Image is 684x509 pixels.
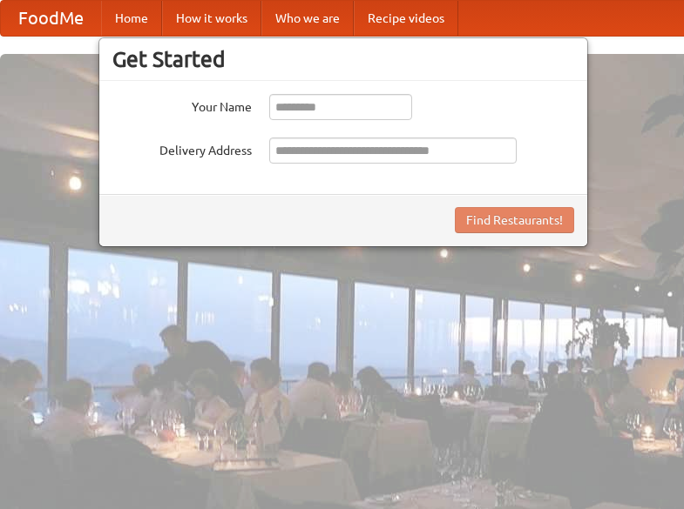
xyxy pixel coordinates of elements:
[112,137,252,159] label: Delivery Address
[261,1,354,36] a: Who we are
[354,1,458,36] a: Recipe videos
[162,1,261,36] a: How it works
[101,1,162,36] a: Home
[112,46,574,72] h3: Get Started
[455,207,574,233] button: Find Restaurants!
[112,94,252,116] label: Your Name
[1,1,101,36] a: FoodMe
